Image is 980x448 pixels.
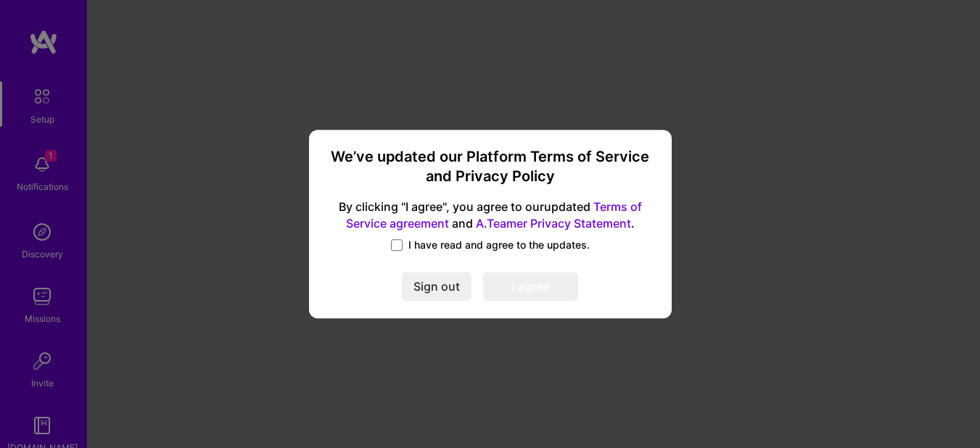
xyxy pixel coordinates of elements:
[483,272,578,301] button: I agree
[346,199,642,231] a: Terms of Service agreement
[476,216,631,231] a: A.Teamer Privacy Statement
[326,147,654,187] h3: We’ve updated our Platform Terms of Service and Privacy Policy
[408,238,590,252] span: I have read and agree to the updates.
[326,199,654,232] span: By clicking "I agree", you agree to our updated and .
[402,272,472,301] button: Sign out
